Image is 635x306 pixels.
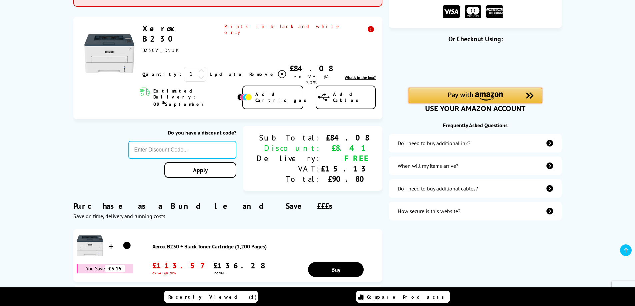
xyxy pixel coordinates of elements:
div: Do you have a discount code? [128,129,237,136]
span: Recently Viewed (1) [168,294,257,300]
div: £84.08 [321,133,369,143]
a: Buy [308,262,364,277]
a: Delete item from your basket [249,69,287,79]
div: Amazon Pay - Use your Amazon account [409,88,542,111]
img: Xerox B230 + Black Toner Cartridge (1,200 Pages) [119,237,135,254]
img: VISA [443,5,460,18]
sup: th [162,100,165,105]
img: American Express [486,5,503,18]
span: Prints in black and white only [224,23,376,35]
a: items-arrive [389,156,562,175]
div: £90.80 [321,174,369,184]
div: Do I need to buy additional cables? [398,185,478,192]
div: VAT: [256,163,321,174]
a: Recently Viewed (1) [164,291,258,303]
span: Quantity: [142,71,181,77]
iframe: PayPal [409,54,542,77]
a: additional-ink [389,134,562,153]
div: £8.41 [321,143,369,153]
div: £15.13 [321,163,369,174]
div: When will my items arrive? [398,162,458,169]
span: ex VAT @ 20% [152,271,207,275]
div: Total: [256,174,321,184]
input: Enter Discount Code... [128,141,237,159]
div: Save on time, delivery and running costs [73,213,382,219]
a: secure-website [389,202,562,220]
a: Xerox B230 + Black Toner Cartridge (1,200 Pages) [152,243,379,250]
span: inc VAT [213,271,265,275]
div: Or Checkout Using: [389,35,562,43]
div: Discount: [256,143,321,153]
div: Sub Total: [256,133,321,143]
span: B230V_DNIUK [142,47,178,53]
div: FREE [321,153,369,163]
img: Xerox B230 + Black Toner Cartridge (1,200 Pages) [77,232,103,259]
span: Add Cartridges [255,91,310,103]
div: £84.08 [287,63,335,74]
span: £136.28 [213,260,265,271]
span: Remove [249,71,276,77]
div: Do I need to buy additional ink? [398,140,470,147]
div: How secure is this website? [398,208,460,214]
span: Estimated Delivery: 09 September [153,88,236,107]
a: Apply [164,162,236,178]
span: ex VAT @ 20% [294,74,329,86]
img: Xerox B230 [84,29,134,79]
a: Compare Products [356,291,450,303]
div: You Save [77,264,133,273]
a: Xerox B230 [142,23,178,44]
a: Update [210,71,244,77]
span: £5.15 [105,265,125,272]
img: MASTER CARD [465,5,481,18]
div: Delivery: [256,153,321,163]
span: What's in the box? [345,75,376,80]
img: Add Cartridges [237,94,252,101]
a: lnk_inthebox [345,75,376,80]
div: Purchase as a Bundle and Save £££s [73,191,382,219]
a: additional-cables [389,179,562,198]
div: Frequently Asked Questions [389,122,562,129]
span: Compare Products [367,294,448,300]
span: £113.57 [152,260,207,271]
span: Add Cables [333,91,375,103]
